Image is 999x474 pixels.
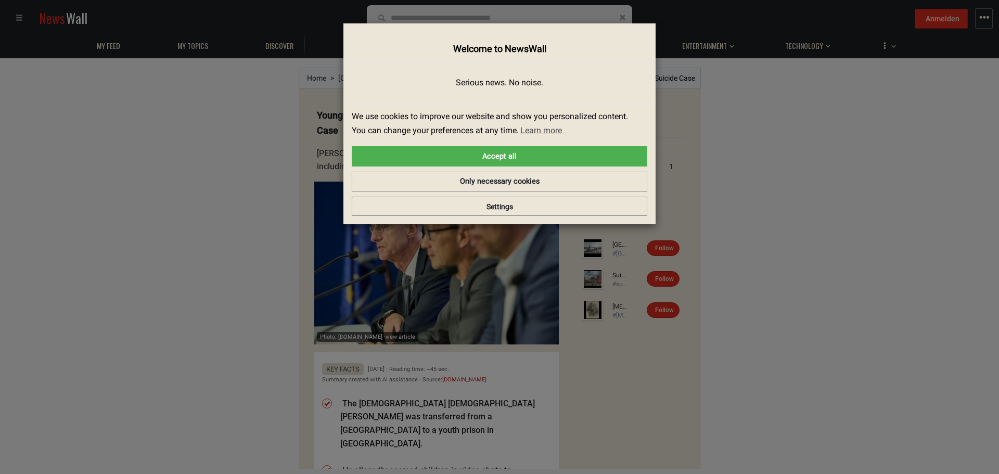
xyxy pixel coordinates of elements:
[352,110,639,138] span: We use cookies to improve our website and show you personalized content. You can change your pref...
[352,146,647,167] a: allow cookies
[352,172,647,191] a: deny cookies
[352,197,647,216] button: Settings
[519,123,563,138] a: learn more about cookies
[352,77,647,89] p: Serious news. No noise.
[352,110,647,191] div: cookieconsent
[352,42,647,56] h4: Welcome to NewsWall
